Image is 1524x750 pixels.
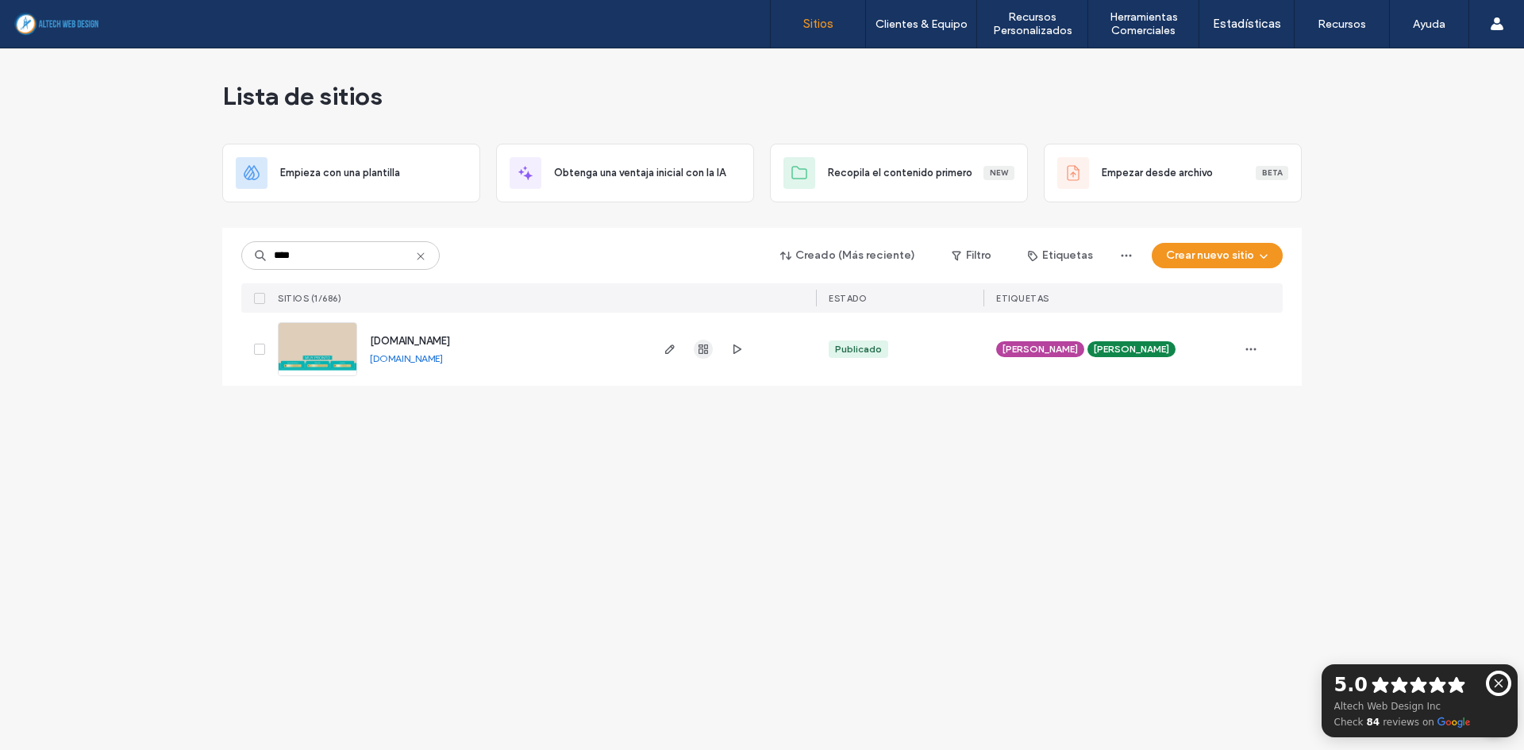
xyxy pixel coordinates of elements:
div: Publicado [835,342,882,356]
span: Lista de sitios [222,80,383,112]
label: Clientes & Equipo [876,17,968,31]
button: Etiquetas [1014,243,1107,268]
span: Recopila el contenido primero [828,165,972,181]
button: Filtro [936,243,1007,268]
div: New [983,166,1014,180]
button: Creado (Más reciente) [767,243,929,268]
iframe: OpenWidget widget [1238,647,1524,750]
div: Beta [1256,166,1288,180]
a: [DOMAIN_NAME] [370,335,450,347]
label: Ayuda [1413,17,1445,31]
span: Obtenga una ventaja inicial con la IA [554,165,725,181]
label: Recursos [1318,17,1366,31]
a: [DOMAIN_NAME] [370,352,443,364]
div: Empieza con una plantilla [222,144,480,202]
span: ETIQUETAS [996,293,1049,304]
span: Ayuda [34,11,78,25]
span: [PERSON_NAME] [1094,342,1169,356]
span: [PERSON_NAME] [1003,342,1078,356]
label: Herramientas Comerciales [1088,10,1199,37]
span: Empezar desde archivo [1102,165,1213,181]
label: Sitios [803,17,833,31]
span: ESTADO [829,293,867,304]
label: Estadísticas [1213,17,1281,31]
div: Empezar desde archivoBeta [1044,144,1302,202]
label: Recursos Personalizados [977,10,1087,37]
div: Recopila el contenido primeroNew [770,144,1028,202]
span: Empieza con una plantilla [280,165,400,181]
button: Crear nuevo sitio [1152,243,1283,268]
div: Obtenga una ventaja inicial con la IA [496,144,754,202]
span: SITIOS (1/686) [278,293,341,304]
